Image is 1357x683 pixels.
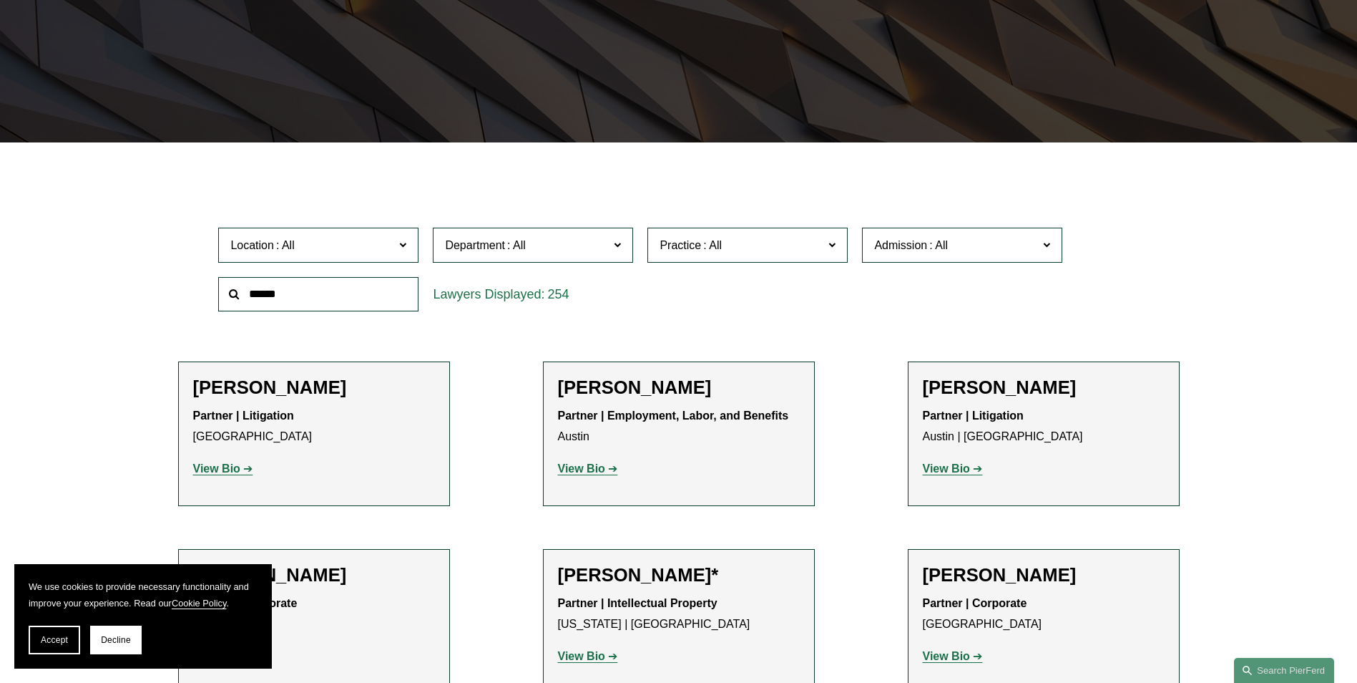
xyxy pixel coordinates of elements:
[193,406,435,447] p: [GEOGRAPHIC_DATA]
[558,594,800,635] p: [US_STATE] | [GEOGRAPHIC_DATA]
[445,239,505,251] span: Department
[193,410,294,422] strong: Partner | Litigation
[14,564,272,669] section: Cookie banner
[923,462,970,475] strong: View Bio
[558,650,605,662] strong: View Bio
[923,462,983,475] a: View Bio
[558,564,800,586] h2: [PERSON_NAME]*
[172,598,227,609] a: Cookie Policy
[193,377,435,399] h2: [PERSON_NAME]
[101,635,131,645] span: Decline
[558,650,618,662] a: View Bio
[230,239,274,251] span: Location
[923,377,1165,399] h2: [PERSON_NAME]
[923,597,1027,609] strong: Partner | Corporate
[558,377,800,399] h2: [PERSON_NAME]
[29,626,80,654] button: Accept
[41,635,68,645] span: Accept
[923,650,983,662] a: View Bio
[558,462,605,475] strong: View Bio
[193,462,253,475] a: View Bio
[1234,658,1334,683] a: Search this site
[193,462,240,475] strong: View Bio
[29,578,258,611] p: We use cookies to provide necessary functionality and improve your experience. Read our .
[660,239,701,251] span: Practice
[193,594,435,635] p: [US_STATE]
[923,650,970,662] strong: View Bio
[547,287,569,301] span: 254
[558,597,717,609] strong: Partner | Intellectual Property
[923,594,1165,635] p: [GEOGRAPHIC_DATA]
[90,626,142,654] button: Decline
[193,564,435,586] h2: [PERSON_NAME]
[923,406,1165,447] p: Austin | [GEOGRAPHIC_DATA]
[558,410,789,422] strong: Partner | Employment, Labor, and Benefits
[558,406,800,447] p: Austin
[923,564,1165,586] h2: [PERSON_NAME]
[874,239,927,251] span: Admission
[923,410,1024,422] strong: Partner | Litigation
[558,462,618,475] a: View Bio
